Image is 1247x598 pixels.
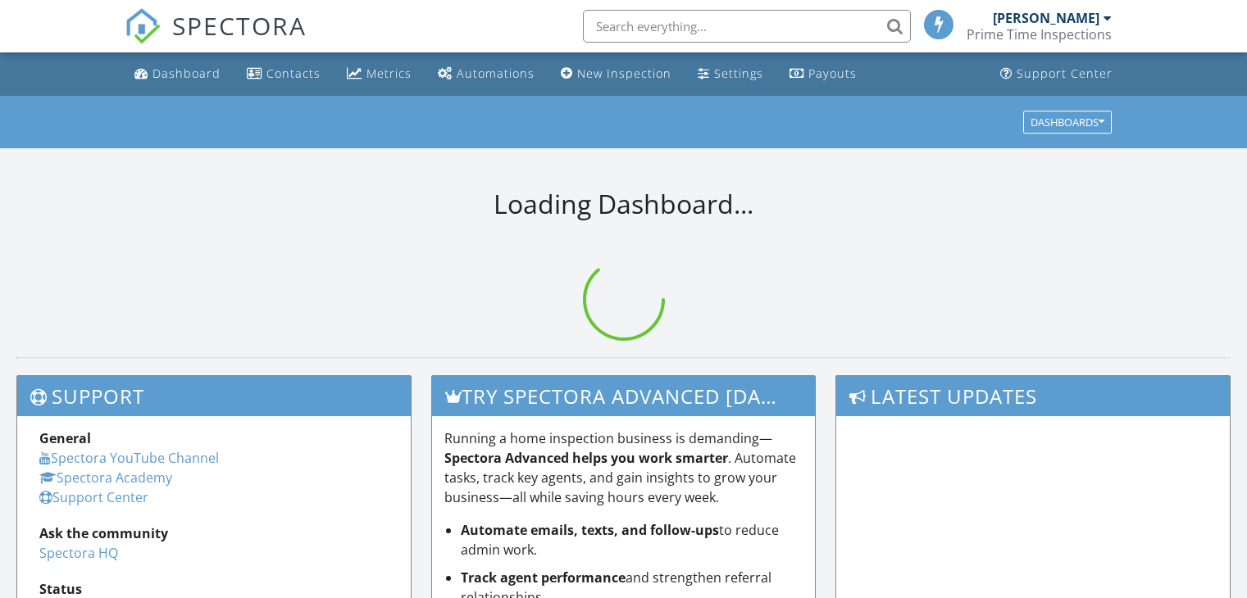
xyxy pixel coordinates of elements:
[17,376,411,416] h3: Support
[994,59,1119,89] a: Support Center
[266,66,321,81] div: Contacts
[1031,116,1104,128] div: Dashboards
[444,428,803,507] p: Running a home inspection business is demanding— . Automate tasks, track key agents, and gain ins...
[808,66,857,81] div: Payouts
[39,429,91,447] strong: General
[967,26,1112,43] div: Prime Time Inspections
[152,66,221,81] div: Dashboard
[461,569,626,587] strong: Track agent performance
[125,22,307,57] a: SPECTORA
[432,376,816,416] h3: Try spectora advanced [DATE]
[128,59,227,89] a: Dashboard
[583,10,911,43] input: Search everything...
[1023,111,1112,134] button: Dashboards
[577,66,671,81] div: New Inspection
[554,59,678,89] a: New Inspection
[39,544,118,562] a: Spectora HQ
[444,449,728,467] strong: Spectora Advanced helps you work smarter
[461,521,719,539] strong: Automate emails, texts, and follow-ups
[39,449,219,467] a: Spectora YouTube Channel
[39,488,148,506] a: Support Center
[366,66,412,81] div: Metrics
[691,59,770,89] a: Settings
[993,10,1099,26] div: [PERSON_NAME]
[461,520,803,559] li: to reduce admin work.
[431,59,541,89] a: Automations (Basic)
[39,523,389,543] div: Ask the community
[714,66,763,81] div: Settings
[457,66,535,81] div: Automations
[39,469,172,487] a: Spectora Academy
[125,8,161,44] img: The Best Home Inspection Software - Spectora
[340,59,418,89] a: Metrics
[1017,66,1113,81] div: Support Center
[836,376,1230,416] h3: Latest Updates
[172,8,307,43] span: SPECTORA
[240,59,327,89] a: Contacts
[783,59,863,89] a: Payouts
